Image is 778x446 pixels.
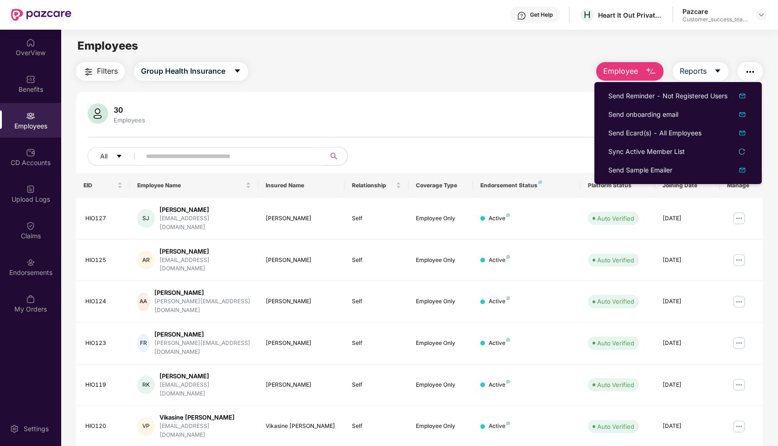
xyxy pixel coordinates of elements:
div: Employee Only [416,339,466,348]
th: EID [76,173,130,198]
div: Employee Only [416,256,466,265]
div: Employee Only [416,214,466,223]
img: svg+xml;base64,PHN2ZyBpZD0iVXBsb2FkX0xvZ3MiIGRhdGEtbmFtZT0iVXBsb2FkIExvZ3MiIHhtbG5zPSJodHRwOi8vd3... [26,185,35,194]
span: H [584,9,591,20]
img: svg+xml;base64,PHN2ZyB4bWxucz0iaHR0cDovL3d3dy53My5vcmcvMjAwMC9zdmciIHhtbG5zOnhsaW5rPSJodHRwOi8vd3... [88,103,108,124]
div: Self [352,297,402,306]
div: [PERSON_NAME] [266,256,337,265]
div: [EMAIL_ADDRESS][DOMAIN_NAME] [159,381,251,398]
div: Settings [21,424,51,433]
img: manageButton [732,336,746,350]
span: Employees [77,39,138,52]
img: svg+xml;base64,PHN2ZyBpZD0iU2V0dGluZy0yMHgyMCIgeG1sbnM9Imh0dHA6Ly93d3cudzMub3JnLzIwMDAvc3ZnIiB3aW... [10,424,19,433]
div: Active [489,339,510,348]
div: Employee Only [416,422,466,431]
th: Coverage Type [408,173,473,198]
img: manageButton [732,294,746,309]
div: Self [352,339,402,348]
div: Pazcare [682,7,747,16]
div: Get Help [530,11,553,19]
span: Employee [603,65,638,77]
div: [PERSON_NAME][EMAIL_ADDRESS][DOMAIN_NAME] [154,297,251,315]
div: FR [137,334,150,352]
div: [PERSON_NAME] [159,205,251,214]
div: [DATE] [663,214,712,223]
div: Employees [112,116,147,124]
div: [DATE] [663,381,712,389]
div: Auto Verified [597,338,634,348]
img: dropDownIcon [737,90,748,102]
img: svg+xml;base64,PHN2ZyBpZD0iQ2xhaW0iIHhtbG5zPSJodHRwOi8vd3d3LnczLm9yZy8yMDAwL3N2ZyIgd2lkdGg9IjIwIi... [26,221,35,230]
div: [EMAIL_ADDRESS][DOMAIN_NAME] [159,214,251,232]
div: Vikasine [PERSON_NAME] [266,422,337,431]
th: Relationship [344,173,409,198]
img: svg+xml;base64,PHN2ZyBpZD0iRHJvcGRvd24tMzJ4MzIiIHhtbG5zPSJodHRwOi8vd3d3LnczLm9yZy8yMDAwL3N2ZyIgd2... [758,11,765,19]
span: search [325,153,343,160]
img: svg+xml;base64,PHN2ZyB4bWxucz0iaHR0cDovL3d3dy53My5vcmcvMjAwMC9zdmciIHdpZHRoPSI4IiBoZWlnaHQ9IjgiIH... [506,255,510,259]
div: Sync Active Member List [608,147,685,157]
button: Group Health Insurancecaret-down [134,62,248,81]
img: svg+xml;base64,PHN2ZyB4bWxucz0iaHR0cDovL3d3dy53My5vcmcvMjAwMC9zdmciIHdpZHRoPSIyNCIgaGVpZ2h0PSIyNC... [83,66,94,77]
button: Employee [596,62,663,81]
span: caret-down [116,153,122,160]
div: SJ [137,209,155,228]
div: AR [137,251,155,269]
div: [PERSON_NAME][EMAIL_ADDRESS][DOMAIN_NAME] [154,339,251,357]
div: Employee Only [416,297,466,306]
div: [PERSON_NAME] [154,330,251,339]
div: Self [352,256,402,265]
th: Insured Name [258,173,344,198]
img: manageButton [732,253,746,268]
img: svg+xml;base64,PHN2ZyBpZD0iRW1wbG95ZWVzIiB4bWxucz0iaHR0cDovL3d3dy53My5vcmcvMjAwMC9zdmciIHdpZHRoPS... [26,111,35,121]
img: manageButton [732,211,746,226]
span: Group Health Insurance [141,65,225,77]
div: [PERSON_NAME] [159,247,251,256]
img: dropDownIcon [737,127,748,139]
span: EID [83,182,115,189]
button: Filters [76,62,125,81]
img: svg+xml;base64,PHN2ZyBpZD0iQmVuZWZpdHMiIHhtbG5zPSJodHRwOi8vd3d3LnczLm9yZy8yMDAwL3N2ZyIgd2lkdGg9Ij... [26,75,35,84]
div: Active [489,256,510,265]
img: svg+xml;base64,PHN2ZyB4bWxucz0iaHR0cDovL3d3dy53My5vcmcvMjAwMC9zdmciIHdpZHRoPSI4IiBoZWlnaHQ9IjgiIH... [506,421,510,425]
div: [DATE] [663,339,712,348]
div: HIO119 [85,381,122,389]
img: svg+xml;base64,PHN2ZyBpZD0iRW5kb3JzZW1lbnRzIiB4bWxucz0iaHR0cDovL3d3dy53My5vcmcvMjAwMC9zdmciIHdpZH... [26,258,35,267]
img: svg+xml;base64,PHN2ZyB4bWxucz0iaHR0cDovL3d3dy53My5vcmcvMjAwMC9zdmciIHdpZHRoPSI4IiBoZWlnaHQ9IjgiIH... [538,180,542,184]
img: svg+xml;base64,PHN2ZyB4bWxucz0iaHR0cDovL3d3dy53My5vcmcvMjAwMC9zdmciIHdpZHRoPSI4IiBoZWlnaHQ9IjgiIH... [506,213,510,217]
button: Allcaret-down [88,147,144,166]
div: AA [137,293,150,311]
div: [PERSON_NAME] [154,288,251,297]
img: New Pazcare Logo [11,9,71,21]
div: Active [489,422,510,431]
div: Customer_success_team_lead [682,16,747,23]
div: Vikasine [PERSON_NAME] [159,413,251,422]
img: manageButton [732,377,746,392]
div: HIO120 [85,422,122,431]
div: [PERSON_NAME] [266,214,337,223]
img: svg+xml;base64,PHN2ZyBpZD0iTXlfT3JkZXJzIiBkYXRhLW5hbWU9Ik15IE9yZGVycyIgeG1sbnM9Imh0dHA6Ly93d3cudz... [26,294,35,304]
span: reload [739,148,745,155]
div: HIO125 [85,256,122,265]
div: Self [352,381,402,389]
div: 30 [112,105,147,115]
div: Auto Verified [597,422,634,431]
img: svg+xml;base64,PHN2ZyB4bWxucz0iaHR0cDovL3d3dy53My5vcmcvMjAwMC9zdmciIHdpZHRoPSI4IiBoZWlnaHQ9IjgiIH... [506,296,510,300]
div: Auto Verified [597,380,634,389]
button: Reportscaret-down [673,62,728,81]
div: Platform Status [588,182,648,189]
div: Endorsement Status [480,182,573,189]
th: Employee Name [130,173,259,198]
div: Active [489,214,510,223]
img: svg+xml;base64,PHN2ZyBpZD0iSGVscC0zMngzMiIgeG1sbnM9Imh0dHA6Ly93d3cudzMub3JnLzIwMDAvc3ZnIiB3aWR0aD... [517,11,526,20]
div: RK [137,376,155,394]
div: Send Sample Emailer [608,165,672,175]
span: Reports [680,65,707,77]
span: All [100,151,108,161]
div: Active [489,381,510,389]
div: Active [489,297,510,306]
img: svg+xml;base64,PHN2ZyB4bWxucz0iaHR0cDovL3d3dy53My5vcmcvMjAwMC9zdmciIHhtbG5zOnhsaW5rPSJodHRwOi8vd3... [737,165,748,176]
span: Filters [97,65,118,77]
div: [PERSON_NAME] [159,372,251,381]
div: Auto Verified [597,255,634,265]
span: Employee Name [137,182,244,189]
